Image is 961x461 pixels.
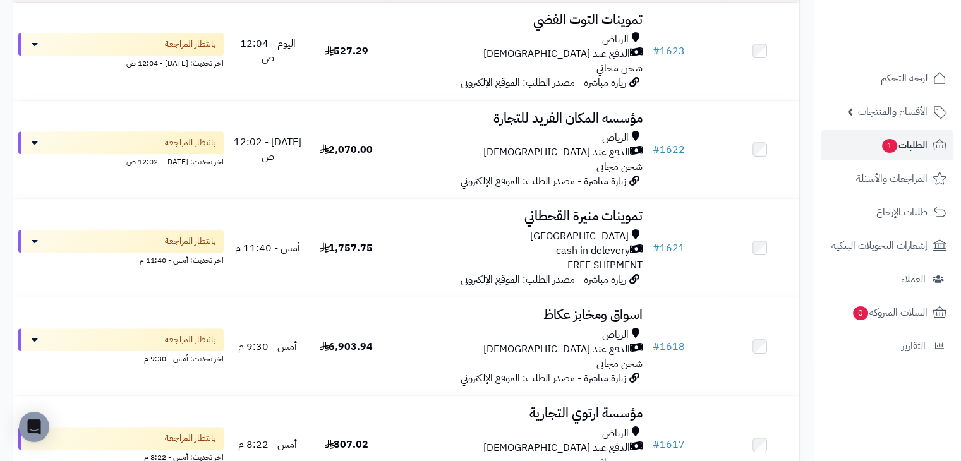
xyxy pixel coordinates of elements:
[325,437,368,452] span: 807.02
[858,103,928,121] span: الأقسام والمنتجات
[852,306,868,320] span: 0
[461,75,626,90] span: زيارة مباشرة - مصدر الطلب: الموقع الإلكتروني
[653,142,660,157] span: #
[165,333,216,346] span: بانتظار المراجعة
[821,264,953,294] a: العملاء
[483,145,630,160] span: الدفع عند [DEMOGRAPHIC_DATA]
[821,63,953,93] a: لوحة التحكم
[821,130,953,160] a: الطلبات1
[390,111,642,126] h3: مؤسسه المكان الفريد للتجارة
[653,339,685,354] a: #1618
[483,342,630,357] span: الدفع عند [DEMOGRAPHIC_DATA]
[821,164,953,194] a: المراجعات والأسئلة
[18,351,224,364] div: اخر تحديث: أمس - 9:30 م
[653,142,685,157] a: #1622
[165,432,216,445] span: بانتظار المراجعة
[901,270,926,288] span: العملاء
[653,241,685,256] a: #1621
[567,258,643,273] span: FREE SHIPMENT
[653,44,685,59] a: #1623
[18,154,224,167] div: اخر تحديث: [DATE] - 12:02 ص
[390,209,642,224] h3: تموينات منيرة القحطاني
[461,174,626,189] span: زيارة مباشرة - مصدر الطلب: الموقع الإلكتروني
[461,371,626,386] span: زيارة مباشرة - مصدر الطلب: الموقع الإلكتروني
[653,437,660,452] span: #
[530,229,629,244] span: [GEOGRAPHIC_DATA]
[240,36,296,66] span: اليوم - 12:04 ص
[602,131,629,145] span: الرياض
[875,9,949,36] img: logo-2.png
[234,135,301,164] span: [DATE] - 12:02 ص
[483,47,630,61] span: الدفع عند [DEMOGRAPHIC_DATA]
[18,253,224,266] div: اخر تحديث: أمس - 11:40 م
[596,356,643,371] span: شحن مجاني
[596,61,643,76] span: شحن مجاني
[856,170,928,188] span: المراجعات والأسئلة
[852,304,928,321] span: السلات المتروكة
[831,237,928,254] span: إشعارات التحويلات البنكية
[390,13,642,27] h3: تموينات التوت الفضي
[325,44,368,59] span: 527.29
[165,38,216,51] span: بانتظار المراجعة
[876,203,928,221] span: طلبات الإرجاع
[461,272,626,287] span: زيارة مباشرة - مصدر الطلب: الموقع الإلكتروني
[165,136,216,149] span: بانتظار المراجعة
[653,44,660,59] span: #
[19,412,49,442] div: Open Intercom Messenger
[390,406,642,421] h3: مؤسسة ارتوي التجارية
[483,441,630,455] span: الدفع عند [DEMOGRAPHIC_DATA]
[653,339,660,354] span: #
[821,331,953,361] a: التقارير
[602,328,629,342] span: الرياض
[602,32,629,47] span: الرياض
[821,197,953,227] a: طلبات الإرجاع
[238,437,297,452] span: أمس - 8:22 م
[653,241,660,256] span: #
[821,230,953,261] a: إشعارات التحويلات البنكية
[320,142,373,157] span: 2,070.00
[165,235,216,248] span: بانتظار المراجعة
[902,337,926,355] span: التقارير
[18,56,224,69] div: اخر تحديث: [DATE] - 12:04 ص
[390,308,642,322] h3: اسواق ومخابز عكاظ
[235,241,300,256] span: أمس - 11:40 م
[556,244,630,258] span: cash in delevery
[602,426,629,441] span: الرياض
[238,339,297,354] span: أمس - 9:30 م
[320,339,373,354] span: 6,903.94
[881,138,897,153] span: 1
[653,437,685,452] a: #1617
[881,69,928,87] span: لوحة التحكم
[821,297,953,328] a: السلات المتروكة0
[320,241,373,256] span: 1,757.75
[596,159,643,174] span: شحن مجاني
[881,136,928,154] span: الطلبات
